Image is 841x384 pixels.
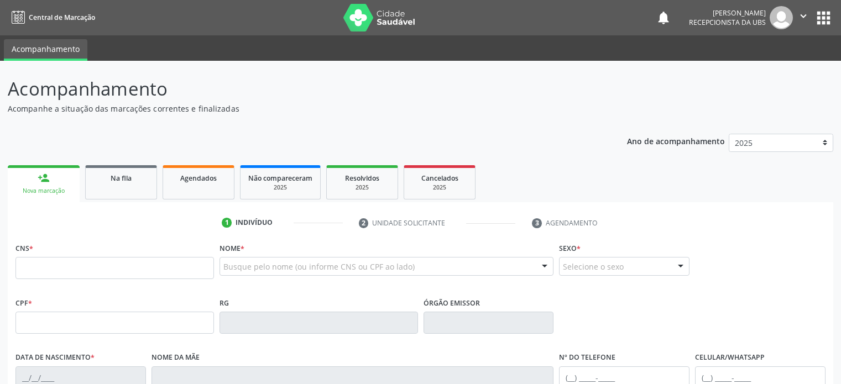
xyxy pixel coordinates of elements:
[223,261,415,272] span: Busque pelo nome (ou informe CNS ou CPF ao lado)
[656,10,671,25] button: notifications
[15,187,72,195] div: Nova marcação
[29,13,95,22] span: Central de Marcação
[15,349,95,366] label: Data de nascimento
[335,183,390,192] div: 2025
[770,6,793,29] img: img
[814,8,833,28] button: apps
[4,39,87,61] a: Acompanhamento
[248,173,312,183] span: Não compareceram
[689,18,766,27] span: Recepcionista da UBS
[8,8,95,27] a: Central de Marcação
[563,261,624,272] span: Selecione o sexo
[559,240,581,257] label: Sexo
[689,8,766,18] div: [PERSON_NAME]
[38,172,50,184] div: person_add
[220,294,229,312] label: RG
[8,103,586,114] p: Acompanhe a situação das marcações correntes e finalizadas
[152,349,200,366] label: Nome da mãe
[222,218,232,228] div: 1
[236,218,273,228] div: Indivíduo
[15,240,33,257] label: CNS
[111,173,132,183] span: Na fila
[8,75,586,103] p: Acompanhamento
[412,183,467,192] div: 2025
[793,6,814,29] button: 
[15,294,32,312] label: CPF
[695,349,765,366] label: Celular/WhatsApp
[180,173,217,183] span: Agendados
[220,240,244,257] label: Nome
[248,183,312,192] div: 2025
[559,349,615,366] label: Nº do Telefone
[421,173,458,183] span: Cancelados
[345,173,379,183] span: Resolvidos
[424,294,480,312] label: Órgão emissor
[627,134,725,148] p: Ano de acompanhamento
[797,10,809,22] i: 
